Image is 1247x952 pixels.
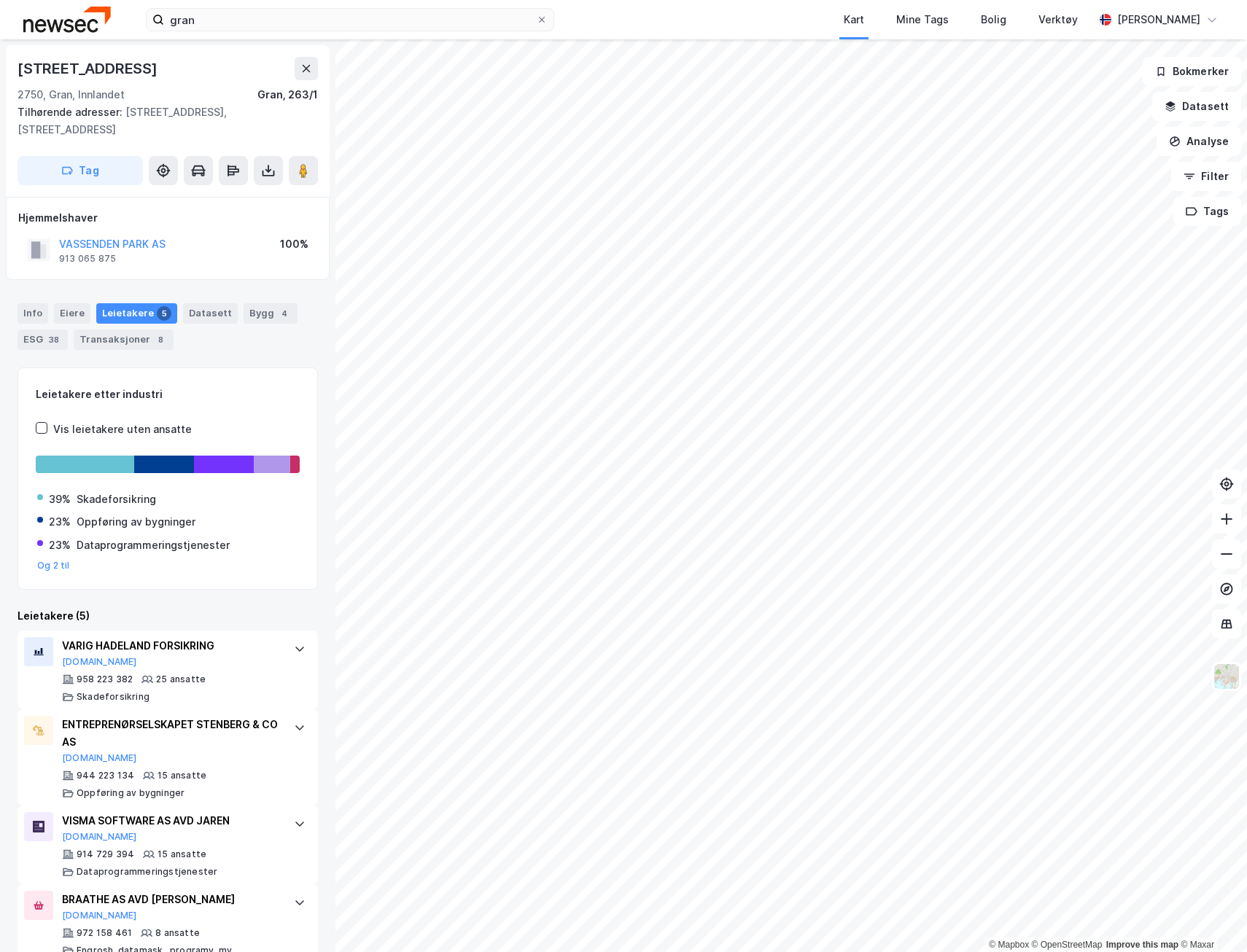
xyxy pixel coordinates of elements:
[844,11,864,28] div: Kart
[77,866,217,878] div: Dataprogrammeringstjenester
[62,891,279,908] div: BRAATHE AS AVD [PERSON_NAME]
[153,332,168,347] div: 8
[18,104,306,138] div: [STREET_ADDRESS], [STREET_ADDRESS]
[1171,162,1241,191] button: Filter
[157,306,171,321] div: 5
[77,770,134,781] div: 944 223 134
[77,691,149,703] div: Skadeforsikring
[244,303,298,324] div: Bygg
[158,848,206,860] div: 15 ansatte
[1143,57,1241,86] button: Bokmerker
[18,329,68,350] div: ESG
[77,491,156,508] div: Skadeforsikring
[62,637,279,655] div: VARIG HADELAND FORSIKRING
[96,303,177,324] div: Leietakere
[1117,11,1200,28] div: [PERSON_NAME]
[62,656,137,668] button: [DOMAIN_NAME]
[1174,882,1247,952] div: Kontrollprogram for chat
[62,752,137,764] button: [DOMAIN_NAME]
[257,86,318,104] div: Gran, 263/1
[77,513,195,531] div: Oppføring av bygninger
[183,303,238,324] div: Datasett
[77,848,134,860] div: 914 729 394
[46,332,62,347] div: 38
[1152,92,1241,121] button: Datasett
[1106,940,1178,950] a: Improve this map
[37,560,70,571] button: Og 2 til
[62,812,279,830] div: VISMA SOFTWARE AS AVD JAREN
[280,235,308,253] div: 100%
[23,7,111,32] img: newsec-logo.f6e21ccffca1b3a03d2d.png
[77,787,184,799] div: Oppføring av bygninger
[1213,663,1240,690] img: Z
[155,927,200,939] div: 8 ansatte
[49,491,71,508] div: 39%
[77,537,230,554] div: Dataprogrammeringstjenester
[74,329,174,350] div: Transaksjoner
[164,9,536,31] input: Søk på adresse, matrikkel, gårdeiere, leietakere eller personer
[158,770,206,781] div: 15 ansatte
[54,303,90,324] div: Eiere
[896,11,949,28] div: Mine Tags
[59,253,116,265] div: 913 065 875
[62,910,137,921] button: [DOMAIN_NAME]
[18,303,48,324] div: Info
[62,831,137,843] button: [DOMAIN_NAME]
[1157,127,1241,156] button: Analyse
[18,86,125,104] div: 2750, Gran, Innlandet
[36,386,300,403] div: Leietakere etter industri
[1032,940,1103,950] a: OpenStreetMap
[1038,11,1078,28] div: Verktøy
[77,674,133,685] div: 958 223 382
[62,716,279,751] div: ENTREPRENØRSELSKAPET STENBERG & CO AS
[18,57,160,80] div: [STREET_ADDRESS]
[18,106,125,118] span: Tilhørende adresser:
[49,513,71,531] div: 23%
[156,674,206,685] div: 25 ansatte
[18,607,318,625] div: Leietakere (5)
[277,306,292,321] div: 4
[1174,882,1247,952] iframe: Chat Widget
[18,156,143,185] button: Tag
[53,421,192,438] div: Vis leietakere uten ansatte
[49,537,71,554] div: 23%
[18,209,317,227] div: Hjemmelshaver
[77,927,132,939] div: 972 158 461
[981,11,1006,28] div: Bolig
[989,940,1029,950] a: Mapbox
[1173,197,1241,226] button: Tags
